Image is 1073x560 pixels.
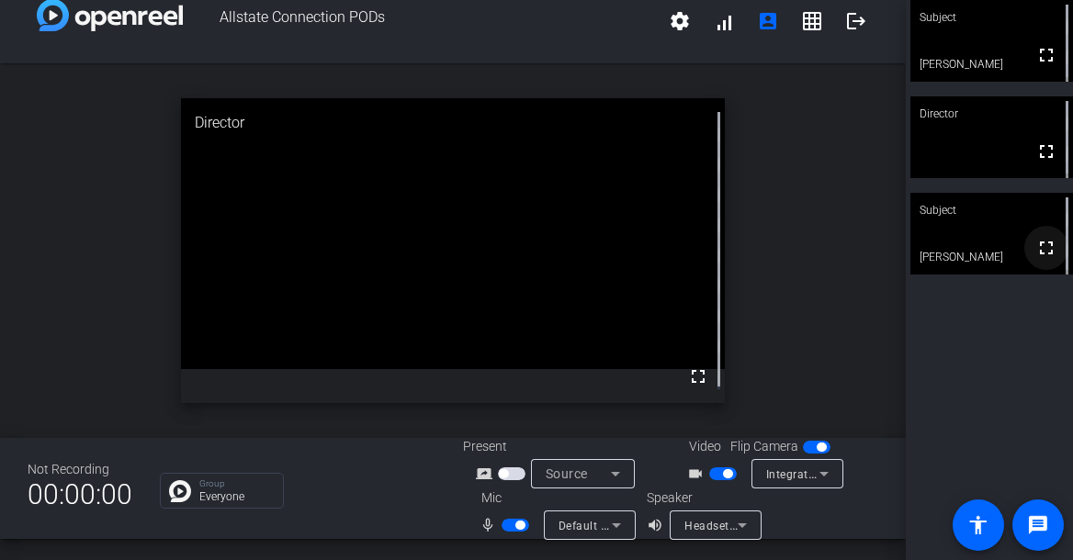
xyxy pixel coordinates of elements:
[687,365,709,387] mat-icon: fullscreen
[199,491,274,502] p: Everyone
[181,98,725,148] div: Director
[647,514,669,536] mat-icon: volume_up
[687,463,709,485] mat-icon: videocam_outline
[910,193,1073,228] div: Subject
[169,480,191,502] img: Chat Icon
[1035,44,1057,66] mat-icon: fullscreen
[689,437,721,456] span: Video
[546,466,588,481] span: Source
[967,514,989,536] mat-icon: accessibility
[1035,140,1057,162] mat-icon: fullscreen
[28,472,132,517] span: 00:00:00
[1027,514,1049,536] mat-icon: message
[669,10,691,32] mat-icon: settings
[199,479,274,488] p: Group
[766,466,942,481] span: Integrated Webcam (0bda:5549)
[845,10,867,32] mat-icon: logout
[684,518,857,532] span: Headset Earphone (Poly BT700)
[730,437,798,456] span: Flip Camera
[28,460,132,479] div: Not Recording
[910,96,1073,131] div: Director
[757,10,779,32] mat-icon: account_box
[463,488,647,508] div: Mic
[476,463,498,485] mat-icon: screen_share_outline
[480,514,502,536] mat-icon: mic_none
[559,518,792,532] span: Default - Headset Microphone (Poly BT700)
[463,437,647,456] div: Present
[1035,237,1057,259] mat-icon: fullscreen
[647,488,757,508] div: Speaker
[801,10,823,32] mat-icon: grid_on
